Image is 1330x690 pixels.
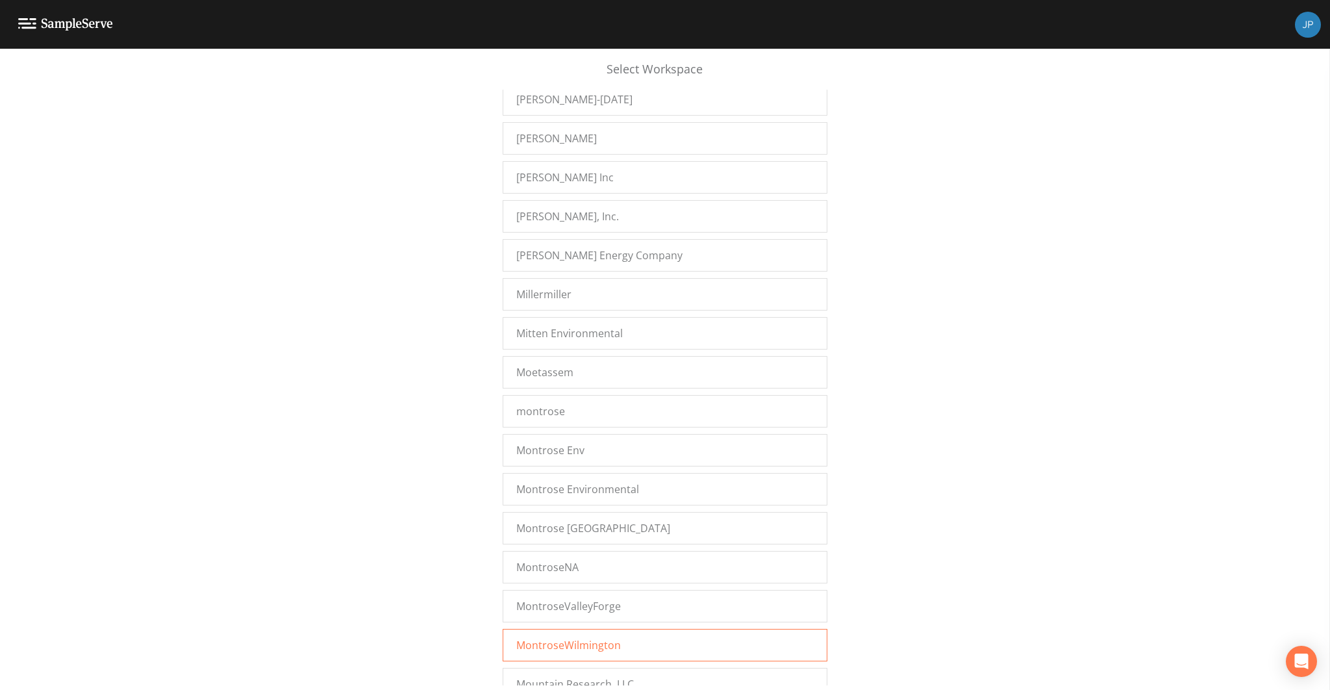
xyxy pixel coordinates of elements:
[503,473,827,505] a: Montrose Environmental
[516,131,597,146] span: [PERSON_NAME]
[1295,12,1321,38] img: 41241ef155101aa6d92a04480b0d0000
[1286,646,1317,677] div: Open Intercom Messenger
[516,598,621,614] span: MontroseValleyForge
[503,122,827,155] a: [PERSON_NAME]
[503,60,827,90] div: Select Workspace
[503,395,827,428] a: montrose
[18,18,113,31] img: logo
[516,442,584,458] span: Montrose Env
[516,92,633,107] span: [PERSON_NAME]-[DATE]
[516,637,621,653] span: MontroseWilmington
[503,629,827,661] a: MontroseWilmington
[503,200,827,233] a: [PERSON_NAME], Inc.
[516,520,670,536] span: Montrose [GEOGRAPHIC_DATA]
[516,403,565,419] span: montrose
[516,326,623,341] span: Mitten Environmental
[516,364,573,380] span: Moetassem
[503,239,827,272] a: [PERSON_NAME] Energy Company
[516,170,614,185] span: [PERSON_NAME] Inc
[516,559,579,575] span: MontroseNA
[503,278,827,311] a: Millermiller
[503,161,827,194] a: [PERSON_NAME] Inc
[516,481,639,497] span: Montrose Environmental
[503,551,827,583] a: MontroseNA
[503,356,827,389] a: Moetassem
[503,434,827,466] a: Montrose Env
[516,248,683,263] span: [PERSON_NAME] Energy Company
[516,209,619,224] span: [PERSON_NAME], Inc.
[503,83,827,116] a: [PERSON_NAME]-[DATE]
[516,287,571,302] span: Millermiller
[503,590,827,622] a: MontroseValleyForge
[503,512,827,544] a: Montrose [GEOGRAPHIC_DATA]
[503,317,827,350] a: Mitten Environmental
